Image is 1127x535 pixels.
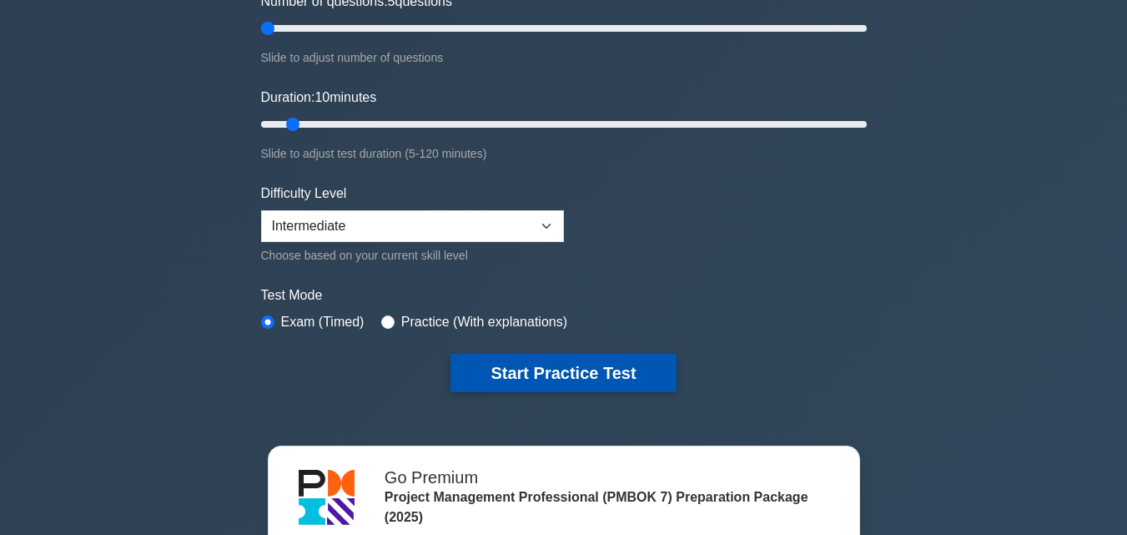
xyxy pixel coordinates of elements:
[261,245,564,265] div: Choose based on your current skill level
[314,90,330,104] span: 10
[261,48,867,68] div: Slide to adjust number of questions
[450,354,676,392] button: Start Practice Test
[281,312,365,332] label: Exam (Timed)
[261,184,347,204] label: Difficulty Level
[261,285,867,305] label: Test Mode
[261,88,377,108] label: Duration: minutes
[261,144,867,164] div: Slide to adjust test duration (5-120 minutes)
[401,312,567,332] label: Practice (With explanations)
